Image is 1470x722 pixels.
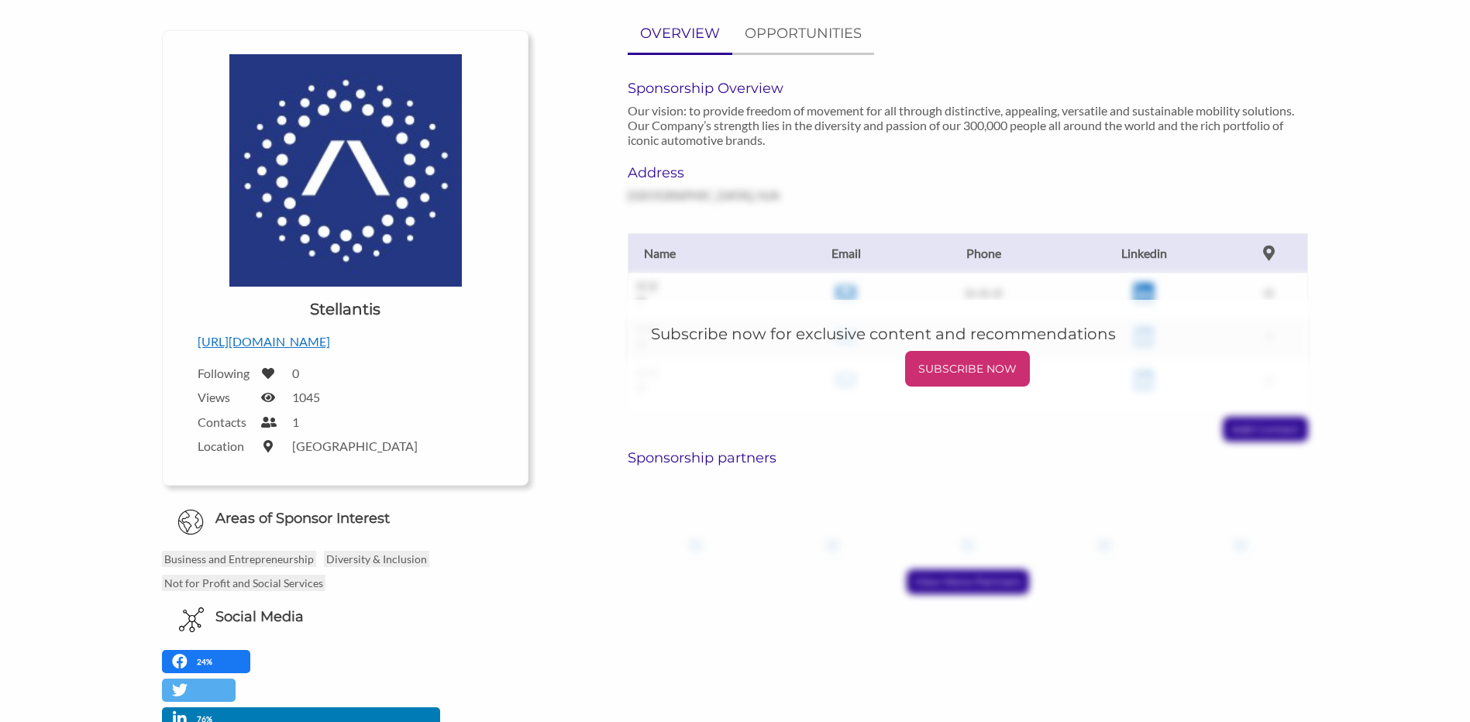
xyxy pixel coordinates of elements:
a: SUBSCRIBE NOW [651,351,1285,387]
p: OVERVIEW [640,22,720,45]
img: Stellantis Logo [229,54,462,287]
img: Globe Icon [177,509,204,535]
th: Phone [909,233,1058,273]
h6: Social Media [215,607,304,627]
th: Name [628,233,783,273]
p: [URL][DOMAIN_NAME] [198,332,493,352]
p: Our vision: to provide freedom of movement for all through distinctive, appealing, versatile and ... [628,103,1308,147]
label: [GEOGRAPHIC_DATA] [292,438,418,453]
img: Social Media Icon [179,607,204,632]
label: 0 [292,366,299,380]
h6: Areas of Sponsor Interest [150,509,540,528]
label: 1 [292,414,299,429]
p: SUBSCRIBE NOW [911,357,1024,380]
p: Diversity & Inclusion [324,551,429,567]
p: 24% [197,655,216,669]
label: 1045 [292,390,320,404]
p: Not for Profit and Social Services [162,575,325,591]
label: Contacts [198,414,252,429]
th: Linkedin [1058,233,1230,273]
p: OPPORTUNITIES [745,22,862,45]
th: Email [783,233,909,273]
h6: Sponsorship Overview [628,80,1308,97]
h5: Subscribe now for exclusive content and recommendations [651,323,1285,345]
h1: Stellantis [310,298,380,320]
label: Location [198,438,252,453]
label: Views [198,390,252,404]
h6: Sponsorship partners [628,449,1308,466]
label: Following [198,366,252,380]
h6: Address [628,164,839,181]
p: Business and Entrepreneurship [162,551,316,567]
